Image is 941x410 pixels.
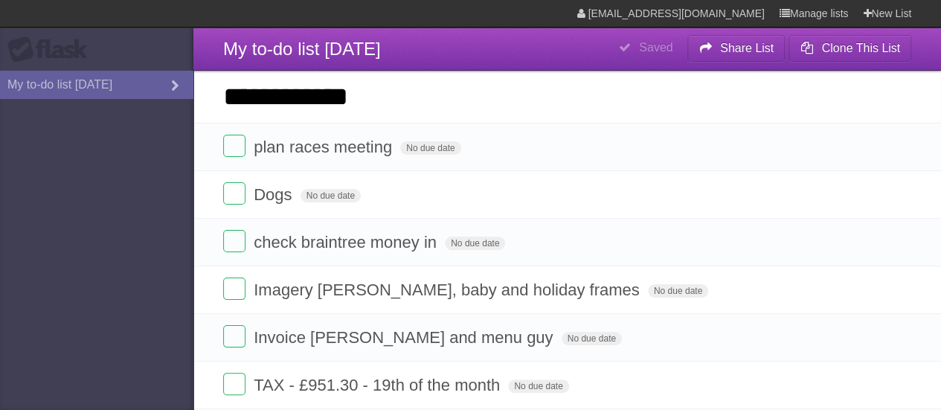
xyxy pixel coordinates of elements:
[223,325,245,347] label: Done
[254,185,295,204] span: Dogs
[223,182,245,205] label: Done
[789,35,911,62] button: Clone This List
[223,135,245,157] label: Done
[648,284,708,298] span: No due date
[508,379,568,393] span: No due date
[254,376,504,394] span: TAX - £951.30 - 19th of the month
[254,233,440,252] span: check braintree money in
[301,189,361,202] span: No due date
[223,39,381,59] span: My to-do list [DATE]
[400,141,460,155] span: No due date
[562,332,622,345] span: No due date
[254,138,396,156] span: plan races meeting
[223,373,245,395] label: Done
[639,41,672,54] b: Saved
[7,36,97,63] div: Flask
[223,230,245,252] label: Done
[445,237,505,250] span: No due date
[254,281,643,299] span: Imagery [PERSON_NAME], baby and holiday frames
[254,328,556,347] span: Invoice [PERSON_NAME] and menu guy
[821,42,900,54] b: Clone This List
[687,35,786,62] button: Share List
[720,42,774,54] b: Share List
[223,278,245,300] label: Done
